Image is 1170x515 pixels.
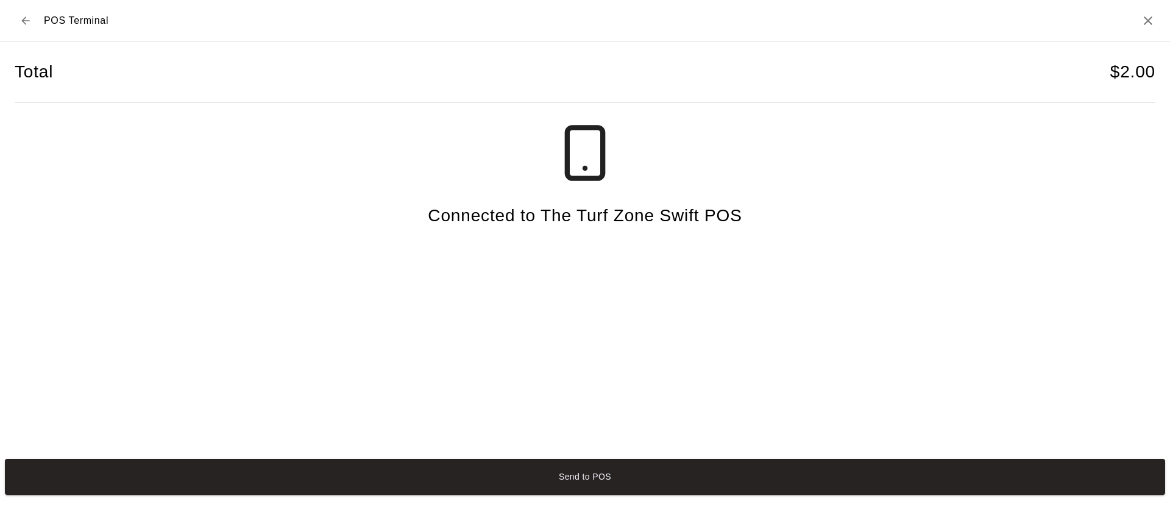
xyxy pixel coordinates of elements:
button: Back to checkout [15,10,37,32]
div: POS Terminal [15,10,108,32]
button: Close [1141,13,1155,28]
h4: Connected to The Turf Zone Swift POS [428,205,742,227]
button: Send to POS [5,459,1165,495]
h4: Total [15,62,53,83]
h4: $ 2.00 [1110,62,1155,83]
